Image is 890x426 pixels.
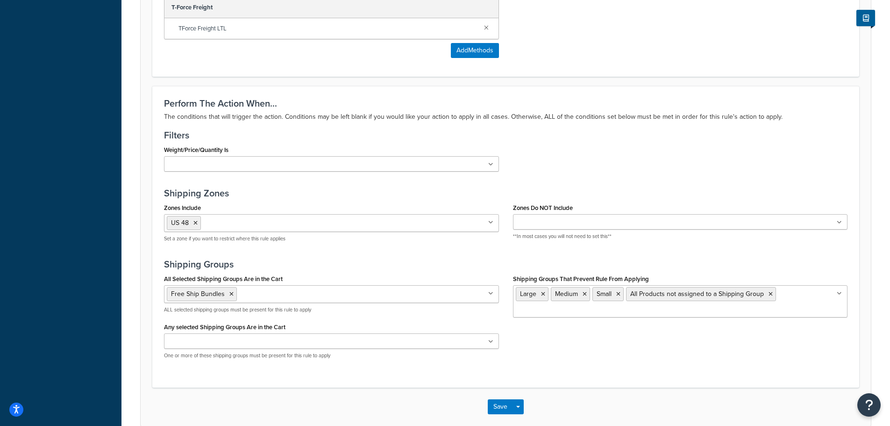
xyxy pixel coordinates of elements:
[520,289,536,299] span: Large
[164,324,285,331] label: Any selected Shipping Groups Are in the Cart
[857,393,881,417] button: Open Resource Center
[597,289,612,299] span: Small
[856,10,875,26] button: Show Help Docs
[630,289,764,299] span: All Products not assigned to a Shipping Group
[164,352,499,359] p: One or more of these shipping groups must be present for this rule to apply
[178,22,477,35] span: TForce Freight LTL
[164,204,201,211] label: Zones Include
[164,306,499,313] p: ALL selected shipping groups must be present for this rule to apply
[513,204,573,211] label: Zones Do NOT Include
[164,111,847,123] p: The conditions that will trigger the action. Conditions may be left blank if you would like your ...
[555,289,578,299] span: Medium
[451,43,499,58] button: AddMethods
[488,399,513,414] button: Save
[164,146,228,153] label: Weight/Price/Quantity Is
[513,275,649,282] label: Shipping Groups That Prevent Rule From Applying
[164,259,847,269] h3: Shipping Groups
[164,188,847,198] h3: Shipping Zones
[164,235,499,242] p: Set a zone if you want to restrict where this rule applies
[164,98,847,108] h3: Perform The Action When...
[513,233,848,240] p: **In most cases you will not need to set this**
[171,289,225,299] span: Free Ship Bundles
[164,275,283,282] label: All Selected Shipping Groups Are in the Cart
[164,130,847,140] h3: Filters
[171,218,189,228] span: US 48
